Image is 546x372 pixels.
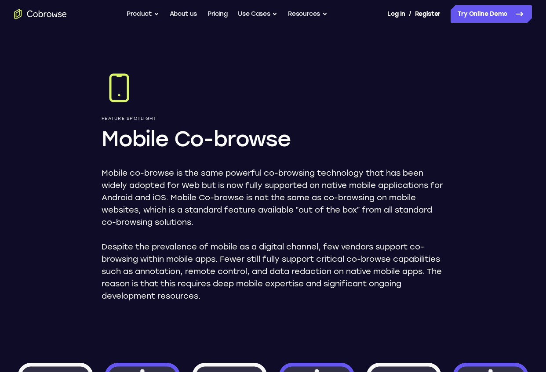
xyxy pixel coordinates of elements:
a: Register [415,5,440,23]
button: Product [127,5,159,23]
p: Feature Spotlight [102,116,444,121]
a: Pricing [207,5,228,23]
a: Try Online Demo [451,5,532,23]
a: About us [170,5,197,23]
p: Mobile co-browse is the same powerful co-browsing technology that has been widely adopted for Web... [102,167,444,228]
p: Despite the prevalence of mobile as a digital channel, few vendors support co-browsing within mob... [102,241,444,302]
a: Log In [387,5,405,23]
h1: Mobile Co-browse [102,125,444,153]
a: Go to the home page [14,9,67,19]
img: Mobile Co-browse [102,70,137,105]
button: Resources [288,5,328,23]
button: Use Cases [238,5,277,23]
span: / [409,9,411,19]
